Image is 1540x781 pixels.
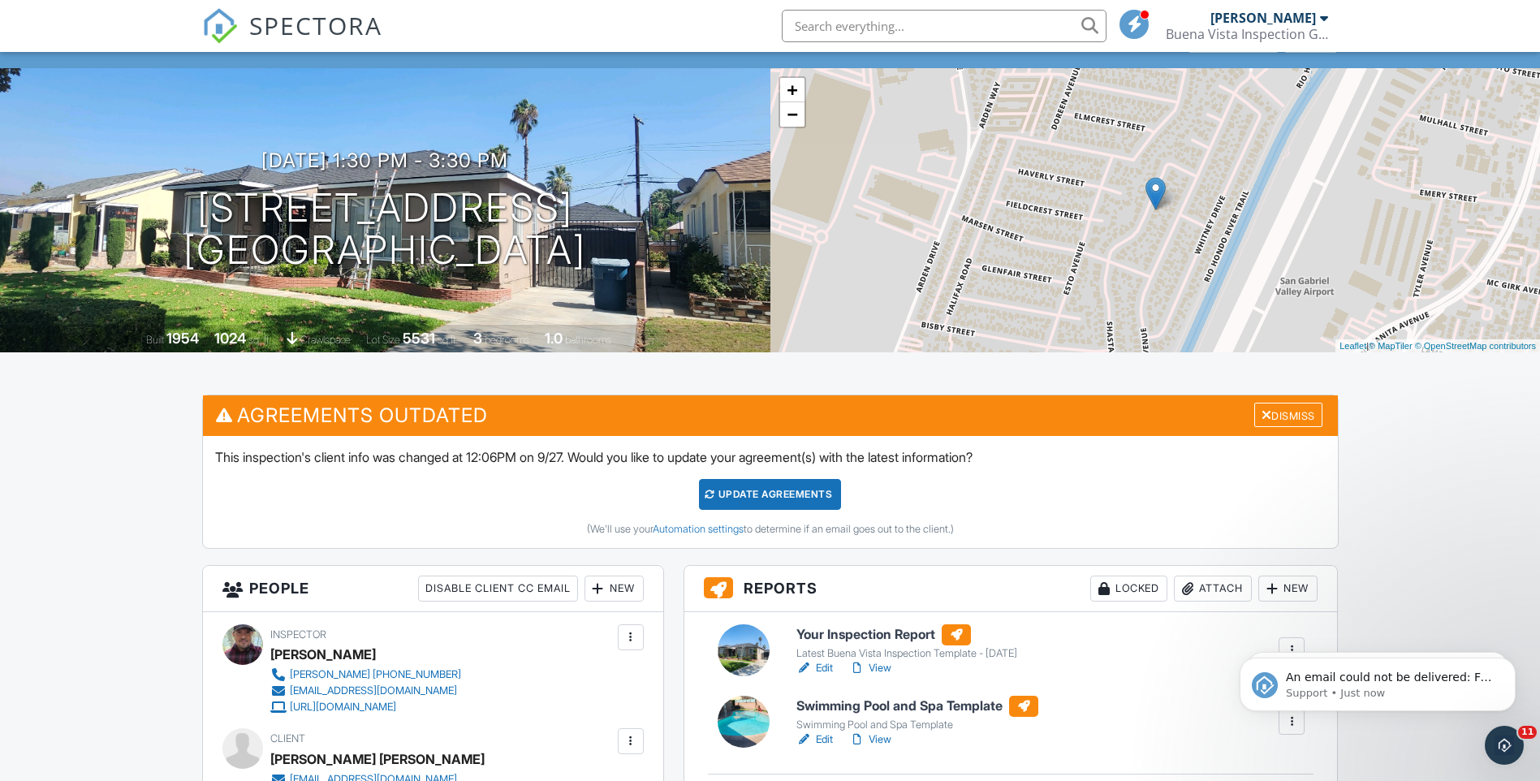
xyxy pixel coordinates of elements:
div: [PERSON_NAME] [1210,10,1316,26]
a: Edit [796,731,833,748]
a: [EMAIL_ADDRESS][DOMAIN_NAME] [270,683,461,699]
img: The Best Home Inspection Software - Spectora [202,8,238,44]
div: 1.0 [545,330,563,347]
h6: Your Inspection Report [796,624,1017,645]
a: Your Inspection Report Latest Buena Vista Inspection Template - [DATE] [796,624,1017,660]
div: This inspection's client info was changed at 12:06PM on 9/27. Would you like to update your agree... [203,436,1338,548]
div: Latest Buena Vista Inspection Template - [DATE] [796,647,1017,660]
span: crawlspace [300,334,351,346]
span: 11 [1518,726,1537,739]
div: [PERSON_NAME] [PHONE_NUMBER] [290,668,461,681]
div: 3 [473,330,482,347]
span: Built [146,334,164,346]
iframe: Intercom live chat [1485,726,1524,765]
div: New [585,576,644,602]
span: Client [270,732,305,744]
div: [EMAIL_ADDRESS][DOMAIN_NAME] [290,684,457,697]
a: [URL][DOMAIN_NAME] [270,699,461,715]
a: Leaflet [1339,341,1366,351]
div: Swimming Pool and Spa Template [796,718,1038,731]
span: bathrooms [565,334,611,346]
div: 5531 [403,330,435,347]
div: (We'll use your to determine if an email goes out to the client.) [215,523,1326,536]
span: Inspector [270,628,326,641]
div: | [1335,339,1540,353]
a: © OpenStreetMap contributors [1415,341,1536,351]
div: [PERSON_NAME] [PERSON_NAME] [270,747,485,771]
a: Edit [796,660,833,676]
h3: Agreements Outdated [203,395,1338,435]
h3: People [203,566,663,612]
span: SPECTORA [249,8,382,42]
div: 1024 [214,330,246,347]
a: View [849,731,891,748]
div: New [1258,576,1318,602]
span: bedrooms [485,334,529,346]
a: © MapTiler [1369,341,1413,351]
div: Dismiss [1254,403,1322,428]
a: [PERSON_NAME] [PHONE_NUMBER] [270,667,461,683]
div: Client View [1188,30,1279,52]
h3: Reports [684,566,1338,612]
iframe: Intercom notifications message [1215,624,1540,737]
div: Locked [1090,576,1167,602]
div: Attach [1174,576,1252,602]
a: Swimming Pool and Spa Template Swimming Pool and Spa Template [796,696,1038,731]
div: More [1284,30,1337,52]
div: 1954 [166,330,199,347]
input: Search everything... [782,10,1106,42]
span: sq. ft. [248,334,271,346]
h6: Swimming Pool and Spa Template [796,696,1038,717]
div: Buena Vista Inspection Group [1166,26,1328,42]
a: View [849,660,891,676]
a: Zoom out [780,102,805,127]
span: Lot Size [366,334,400,346]
a: Automation settings [653,523,744,535]
h1: [STREET_ADDRESS] [GEOGRAPHIC_DATA] [183,187,586,273]
a: Zoom in [780,78,805,102]
a: SPECTORA [202,22,382,56]
h3: [DATE] 1:30 pm - 3:30 pm [261,149,508,171]
div: [PERSON_NAME] [270,642,376,667]
div: Update Agreements [699,479,841,510]
div: Disable Client CC Email [418,576,578,602]
span: sq.ft. [438,334,458,346]
div: [URL][DOMAIN_NAME] [290,701,396,714]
